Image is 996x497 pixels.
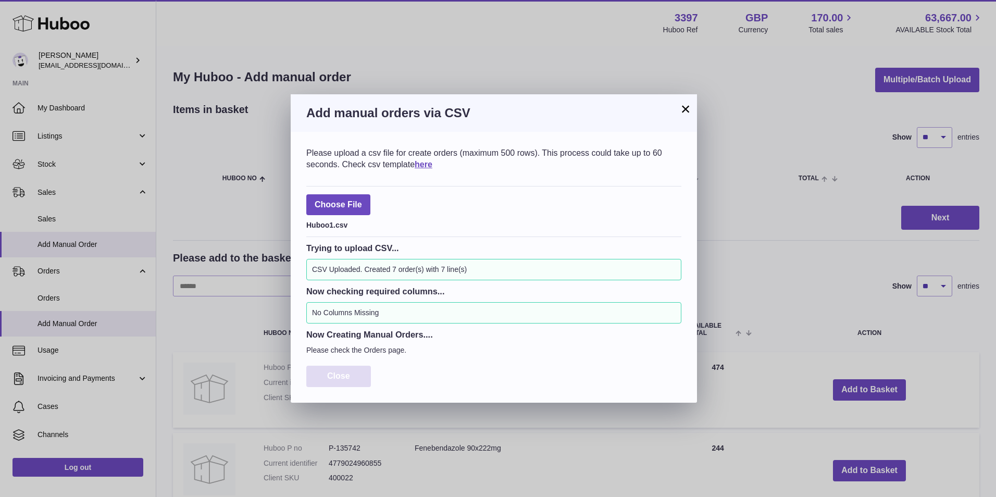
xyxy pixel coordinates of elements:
div: CSV Uploaded. Created 7 order(s) with 7 line(s) [306,259,681,280]
h3: Now checking required columns... [306,285,681,297]
div: Huboo1.csv [306,218,681,230]
a: here [415,160,432,169]
h3: Add manual orders via CSV [306,105,681,121]
p: Please check the Orders page. [306,345,681,355]
h3: Trying to upload CSV... [306,242,681,254]
h3: Now Creating Manual Orders.... [306,329,681,340]
div: Please upload a csv file for create orders (maximum 500 rows). This process could take up to 60 s... [306,147,681,170]
span: Close [327,371,350,380]
div: No Columns Missing [306,302,681,324]
span: Choose File [306,194,370,216]
button: Close [306,366,371,387]
button: × [679,103,692,115]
